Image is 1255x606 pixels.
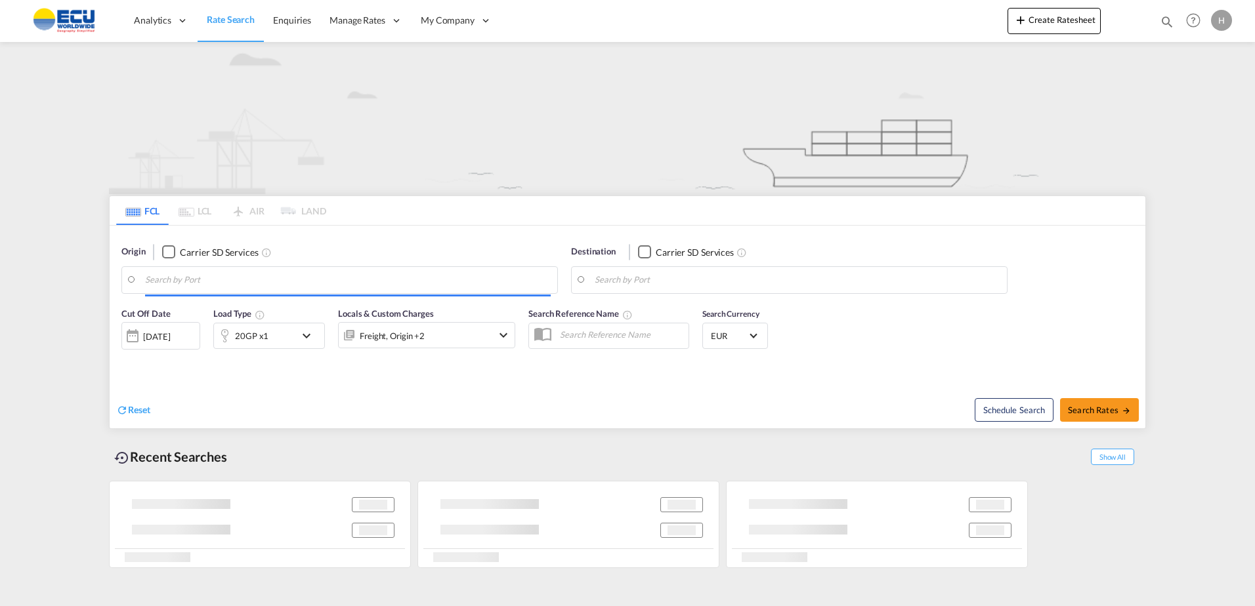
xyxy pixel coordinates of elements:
span: Search Currency [702,309,759,319]
div: Carrier SD Services [656,246,734,259]
span: EUR [711,330,748,342]
md-icon: icon-magnify [1160,14,1174,29]
div: 20GP x1 [235,327,268,345]
md-icon: Unchecked: Search for CY (Container Yard) services for all selected carriers.Checked : Search for... [736,247,747,258]
div: Recent Searches [109,442,232,472]
div: [DATE] [121,322,200,350]
button: Search Ratesicon-arrow-right [1060,398,1139,422]
span: Reset [128,404,150,415]
span: Analytics [134,14,171,27]
div: icon-refreshReset [116,403,150,418]
span: My Company [421,14,475,27]
div: Origin Checkbox No InkUnchecked: Search for CY (Container Yard) services for all selected carrier... [110,226,1145,428]
md-checkbox: Checkbox No Ink [638,245,734,259]
div: Help [1182,9,1211,33]
md-pagination-wrapper: Use the left and right arrow keys to navigate between tabs [116,196,326,225]
md-icon: icon-backup-restore [114,450,130,466]
div: Freight Origin Destination Dock Stuffingicon-chevron-down [338,322,515,348]
button: icon-plus 400-fgCreate Ratesheet [1008,8,1101,34]
md-icon: icon-chevron-down [496,327,511,343]
img: new-FCL.png [109,42,1146,194]
div: H [1211,10,1232,31]
md-datepicker: Select [121,348,131,366]
div: Freight Origin Destination Dock Stuffing [360,327,425,345]
md-icon: icon-plus 400-fg [1013,12,1029,28]
div: [DATE] [143,331,170,342]
span: Search Rates [1068,405,1131,415]
span: Rate Search [207,14,255,25]
span: Locals & Custom Charges [338,308,434,319]
input: Search by Port [595,270,1000,290]
md-icon: icon-chevron-down [299,328,321,344]
md-icon: icon-arrow-right [1122,406,1131,415]
img: 6cccb1402a9411edb762cf9624ab9cda.png [20,6,108,35]
span: Enquiries [273,14,311,26]
input: Search Reference Name [553,325,689,344]
span: Manage Rates [330,14,385,27]
button: Note: By default Schedule search will only considerorigin ports, destination ports and cut off da... [975,398,1053,422]
md-icon: icon-refresh [116,404,128,416]
span: Show All [1091,449,1134,465]
md-icon: Your search will be saved by the below given name [622,310,633,320]
div: 20GP x1icon-chevron-down [213,323,325,349]
span: Help [1182,9,1204,31]
div: icon-magnify [1160,14,1174,34]
span: Load Type [213,308,265,319]
span: Origin [121,245,145,258]
md-checkbox: Checkbox No Ink [162,245,258,259]
span: Search Reference Name [528,308,633,319]
div: Carrier SD Services [180,246,258,259]
span: Cut Off Date [121,308,171,319]
md-icon: Unchecked: Search for CY (Container Yard) services for all selected carriers.Checked : Search for... [261,247,272,258]
span: Destination [571,245,616,258]
md-icon: Select multiple loads to view rates [255,310,265,320]
input: Search by Port [145,270,551,290]
md-tab-item: FCL [116,196,169,225]
md-select: Select Currency: € EUREuro [710,326,761,345]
